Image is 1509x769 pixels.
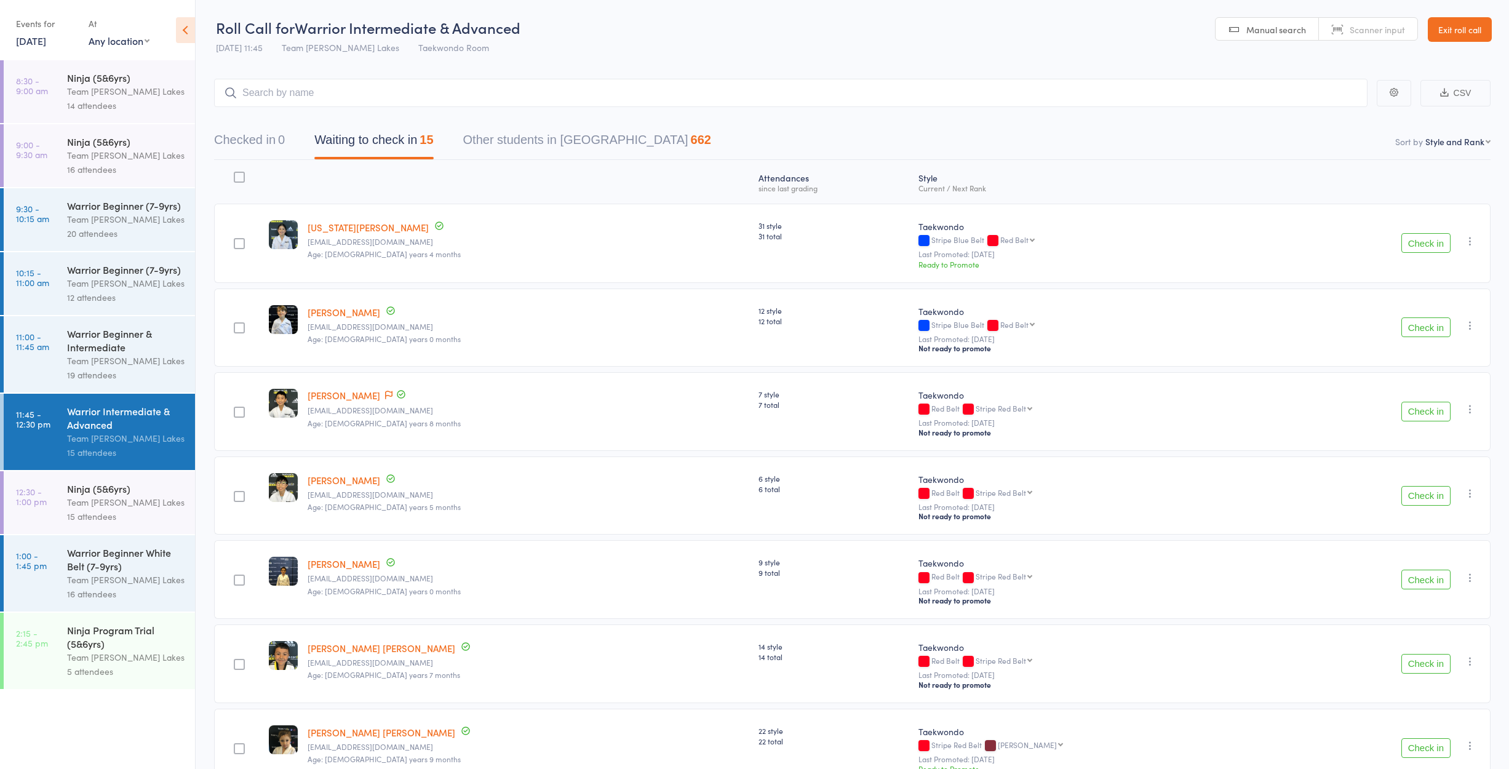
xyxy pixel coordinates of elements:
a: 1:00 -1:45 pmWarrior Beginner White Belt (7-9yrs)Team [PERSON_NAME] Lakes16 attendees [4,535,195,612]
div: Not ready to promote [918,343,1267,353]
span: [DATE] 11:45 [216,41,263,54]
img: image1659138217.png [269,220,298,249]
div: Stripe Blue Belt [918,236,1267,246]
button: Check in [1401,233,1451,253]
div: Taekwondo [918,220,1267,233]
div: Red Belt [918,572,1267,583]
a: 9:00 -9:30 amNinja (5&6yrs)Team [PERSON_NAME] Lakes16 attendees [4,124,195,187]
span: 22 total [758,736,909,746]
div: Taekwondo [918,725,1267,738]
span: Age: [DEMOGRAPHIC_DATA] years 0 months [308,333,461,344]
span: 14 total [758,651,909,662]
span: Age: [DEMOGRAPHIC_DATA] years 7 months [308,669,460,680]
div: since last grading [758,184,909,192]
span: Age: [DEMOGRAPHIC_DATA] years 0 months [308,586,461,596]
div: Atten­dances [754,165,914,198]
a: [PERSON_NAME] [308,389,380,402]
span: 7 total [758,399,909,410]
div: Red Belt [1000,321,1029,329]
button: Checked in0 [214,127,285,159]
span: Team [PERSON_NAME] Lakes [282,41,399,54]
div: 5 attendees [67,664,185,679]
small: lauren_szostak@outlook.com [308,743,749,751]
div: Team [PERSON_NAME] Lakes [67,650,185,664]
div: Events for [16,14,76,34]
a: 10:15 -11:00 amWarrior Beginner (7-9yrs)Team [PERSON_NAME] Lakes12 attendees [4,252,195,315]
a: 11:45 -12:30 pmWarrior Intermediate & AdvancedTeam [PERSON_NAME] Lakes15 attendees [4,394,195,470]
img: image1697237411.png [269,473,298,502]
div: Red Belt [918,404,1267,415]
span: 14 style [758,641,909,651]
small: laurenmikhael@yahoo.com.au [308,658,749,667]
a: [PERSON_NAME] [PERSON_NAME] [308,642,455,655]
span: 12 total [758,316,909,326]
div: 12 attendees [67,290,185,305]
small: blazarovski@gmail.com [308,322,749,331]
a: [PERSON_NAME] [308,557,380,570]
a: [DATE] [16,34,46,47]
div: 15 attendees [67,509,185,524]
span: Roll Call for [216,17,295,38]
div: Stripe Blue Belt [918,321,1267,331]
div: Warrior Beginner (7-9yrs) [67,199,185,212]
span: Scanner input [1350,23,1405,36]
span: 6 total [758,484,909,494]
small: doraemon2011@live.com.au [308,406,749,415]
button: Check in [1401,486,1451,506]
span: 22 style [758,725,909,736]
small: giolopez37@gmail.com [308,237,749,246]
a: 12:30 -1:00 pmNinja (5&6yrs)Team [PERSON_NAME] Lakes15 attendees [4,471,195,534]
div: Team [PERSON_NAME] Lakes [67,573,185,587]
button: CSV [1420,80,1491,106]
div: Taekwondo [918,641,1267,653]
a: [PERSON_NAME] [308,306,380,319]
div: Team [PERSON_NAME] Lakes [67,431,185,445]
div: Red Belt [918,656,1267,667]
div: Any location [89,34,149,47]
time: 1:00 - 1:45 pm [16,551,47,570]
div: 19 attendees [67,368,185,382]
div: Taekwondo [918,305,1267,317]
div: Taekwondo [918,557,1267,569]
small: Last Promoted: [DATE] [918,671,1267,679]
img: image1697237360.png [269,389,298,418]
span: Age: [DEMOGRAPHIC_DATA] years 4 months [308,249,461,259]
small: Last Promoted: [DATE] [918,755,1267,763]
time: 9:00 - 9:30 am [16,140,47,159]
span: Age: [DEMOGRAPHIC_DATA] years 8 months [308,418,461,428]
div: Not ready to promote [918,428,1267,437]
button: Check in [1401,317,1451,337]
a: [PERSON_NAME] [308,474,380,487]
span: 7 style [758,389,909,399]
small: annphom@yahoo.com.au [308,490,749,499]
div: Team [PERSON_NAME] Lakes [67,354,185,368]
div: Stripe Red Belt [976,656,1026,664]
small: Last Promoted: [DATE] [918,335,1267,343]
img: image1582928927.png [269,725,298,754]
div: 0 [278,133,285,146]
small: Last Promoted: [DATE] [918,587,1267,596]
span: 6 style [758,473,909,484]
a: Exit roll call [1428,17,1492,42]
time: 8:30 - 9:00 am [16,76,48,95]
time: 2:15 - 2:45 pm [16,628,48,648]
span: Age: [DEMOGRAPHIC_DATA] years 5 months [308,501,461,512]
div: 15 attendees [67,445,185,460]
div: 16 attendees [67,162,185,177]
a: 2:15 -2:45 pmNinja Program Trial (5&6yrs)Team [PERSON_NAME] Lakes5 attendees [4,613,195,689]
div: Not ready to promote [918,511,1267,521]
time: 11:45 - 12:30 pm [16,409,50,429]
span: 31 total [758,231,909,241]
img: image1615958116.png [269,557,298,586]
span: Warrior Intermediate & Advanced [295,17,520,38]
a: 9:30 -10:15 amWarrior Beginner (7-9yrs)Team [PERSON_NAME] Lakes20 attendees [4,188,195,251]
small: Last Promoted: [DATE] [918,250,1267,258]
button: Check in [1401,570,1451,589]
div: Ready to Promote [918,259,1267,269]
img: image1694821833.png [269,305,298,334]
time: 12:30 - 1:00 pm [16,487,47,506]
a: 11:00 -11:45 amWarrior Beginner & IntermediateTeam [PERSON_NAME] Lakes19 attendees [4,316,195,392]
div: Taekwondo [918,389,1267,401]
div: Team [PERSON_NAME] Lakes [67,212,185,226]
time: 11:00 - 11:45 am [16,332,49,351]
